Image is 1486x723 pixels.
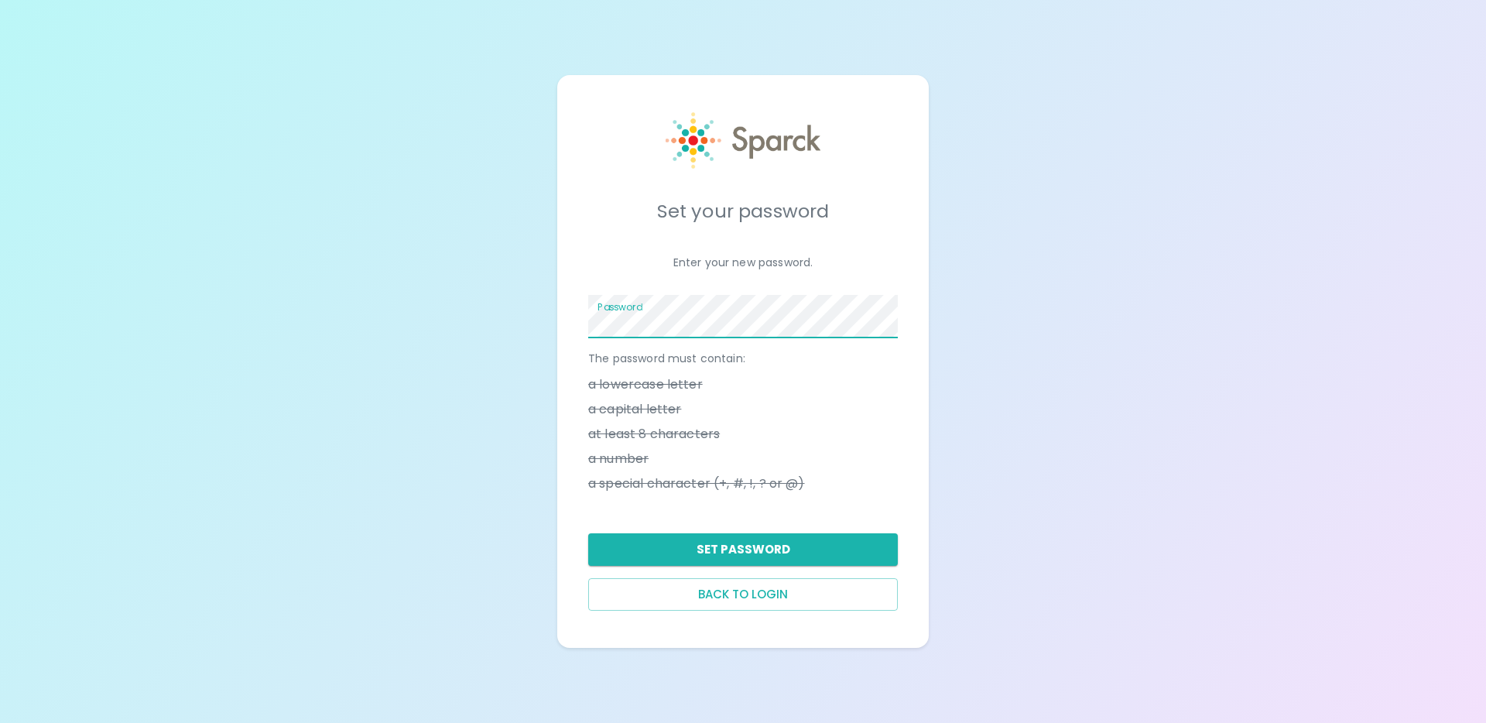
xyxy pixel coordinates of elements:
[597,300,642,314] label: Password
[588,425,720,444] span: at least 8 characters
[588,375,703,394] span: a lowercase letter
[588,255,898,270] p: Enter your new password.
[666,112,820,169] img: Sparck logo
[588,351,898,366] p: The password must contain:
[588,578,898,611] button: Back to login
[588,199,898,224] h5: Set your password
[588,450,649,468] span: a number
[588,400,681,419] span: a capital letter
[588,475,805,493] span: a special character (+, #, !, ? or @)
[588,533,898,566] button: Set Password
